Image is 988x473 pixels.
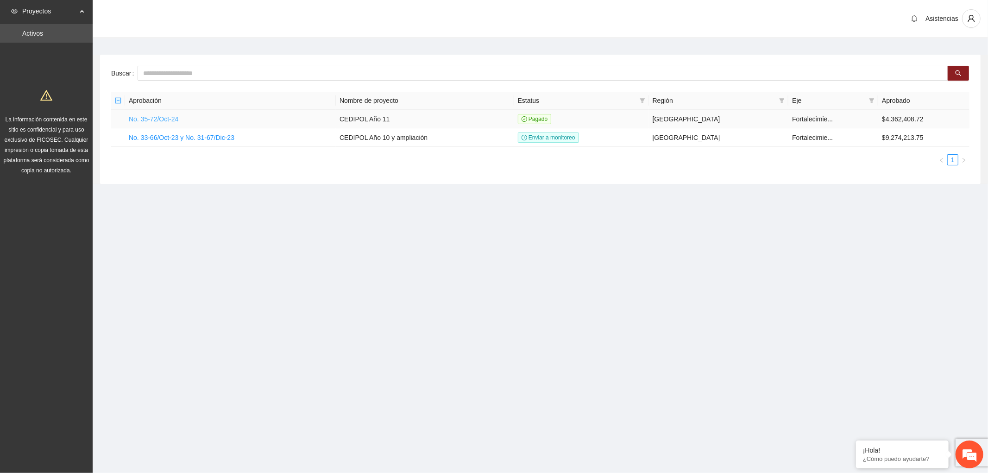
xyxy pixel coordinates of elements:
span: warning [40,89,52,101]
span: Enviar a monitoreo [518,132,579,143]
span: user [963,14,980,23]
span: Pagado [518,114,552,124]
span: eye [11,8,18,14]
span: clock-circle [522,135,527,140]
span: La información contenida en este sitio es confidencial y para uso exclusivo de FICOSEC. Cualquier... [4,116,89,174]
td: CEDIPOL Año 10 y ampliación [336,128,514,147]
li: Next Page [958,154,969,165]
td: [GEOGRAPHIC_DATA] [649,128,789,147]
span: left [939,158,944,163]
td: CEDIPOL Año 11 [336,110,514,128]
p: ¿Cómo puedo ayudarte? [863,455,942,462]
span: Estatus [518,95,636,106]
span: Fortalecimie... [792,134,833,141]
th: Aprobación [125,92,336,110]
div: ¡Hola! [863,447,942,454]
td: $4,362,408.72 [878,110,969,128]
span: Fortalecimie... [792,115,833,123]
span: filter [640,98,645,103]
span: bell [907,15,921,22]
button: search [948,66,969,81]
li: 1 [947,154,958,165]
a: Activos [22,30,43,37]
span: minus-square [115,97,121,104]
span: filter [779,98,785,103]
span: filter [869,98,875,103]
span: check-circle [522,116,527,122]
span: filter [867,94,876,107]
th: Nombre de proyecto [336,92,514,110]
a: No. 33-66/Oct-23 y No. 31-67/Dic-23 [129,134,234,141]
span: Asistencias [925,15,958,22]
span: Eje [792,95,865,106]
span: filter [777,94,787,107]
span: search [955,70,962,77]
th: Aprobado [878,92,969,110]
td: $9,274,213.75 [878,128,969,147]
span: right [961,158,967,163]
span: Proyectos [22,2,77,20]
button: left [936,154,947,165]
span: filter [638,94,647,107]
button: bell [907,11,922,26]
td: [GEOGRAPHIC_DATA] [649,110,789,128]
label: Buscar [111,66,138,81]
li: Previous Page [936,154,947,165]
a: 1 [948,155,958,165]
span: Región [653,95,776,106]
button: right [958,154,969,165]
button: user [962,9,981,28]
a: No. 35-72/Oct-24 [129,115,178,123]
